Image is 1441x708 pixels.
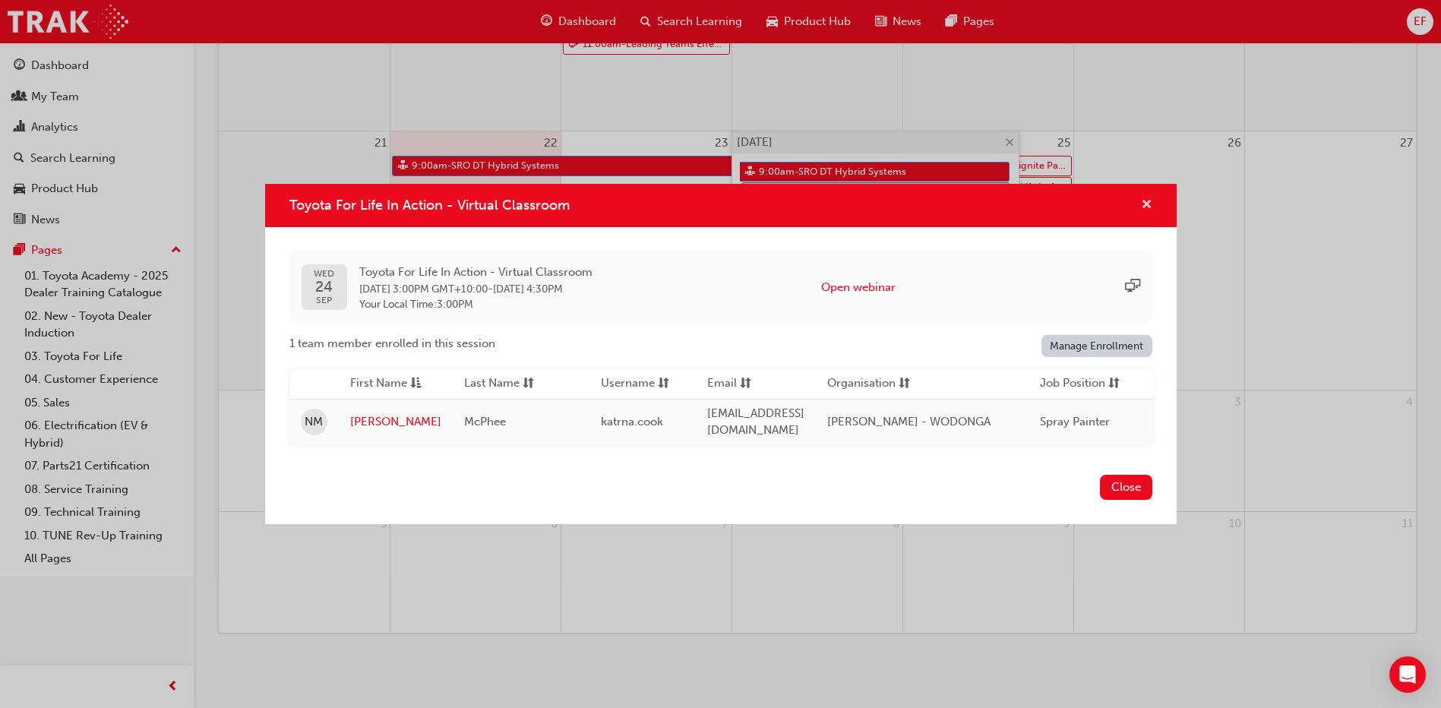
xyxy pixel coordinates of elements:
[601,375,655,394] span: Username
[658,375,669,394] span: sorting-icon
[1041,335,1152,357] a: Manage Enrollment
[265,184,1177,524] div: Toyota For Life In Action - Virtual Classroom
[305,413,323,431] span: NM
[1389,656,1426,693] div: Open Intercom Messenger
[827,375,911,394] button: Organisationsorting-icon
[1108,375,1120,394] span: sorting-icon
[1141,199,1152,213] span: cross-icon
[359,264,593,281] span: Toyota For Life In Action - Virtual Classroom
[523,375,534,394] span: sorting-icon
[314,269,334,279] span: WED
[493,283,563,296] span: 24 Sep 2025 4:30PM
[1100,475,1152,500] button: Close
[707,375,737,394] span: Email
[827,375,896,394] span: Organisation
[314,279,334,295] span: 24
[464,375,548,394] button: Last Namesorting-icon
[601,375,684,394] button: Usernamesorting-icon
[1040,375,1105,394] span: Job Position
[314,296,334,305] span: SEP
[1141,196,1152,215] button: cross-icon
[707,375,791,394] button: Emailsorting-icon
[464,415,506,428] span: McPhee
[740,375,751,394] span: sorting-icon
[1040,375,1123,394] button: Job Positionsorting-icon
[359,283,488,296] span: 24 Sep 2025 3:00PM GMT+10:00
[289,335,495,352] span: 1 team member enrolled in this session
[1040,415,1110,428] span: Spray Painter
[410,375,422,394] span: asc-icon
[707,406,804,438] span: [EMAIL_ADDRESS][DOMAIN_NAME]
[350,413,441,431] a: [PERSON_NAME]
[464,375,520,394] span: Last Name
[827,415,991,428] span: [PERSON_NAME] - WODONGA
[1125,279,1140,296] span: sessionType_ONLINE_URL-icon
[899,375,910,394] span: sorting-icon
[601,415,663,428] span: katrna.cook
[821,279,896,296] button: Open webinar
[359,298,593,311] span: Your Local Time : 3:00PM
[350,375,407,394] span: First Name
[289,197,570,213] span: Toyota For Life In Action - Virtual Classroom
[350,375,434,394] button: First Nameasc-icon
[359,264,593,311] div: -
